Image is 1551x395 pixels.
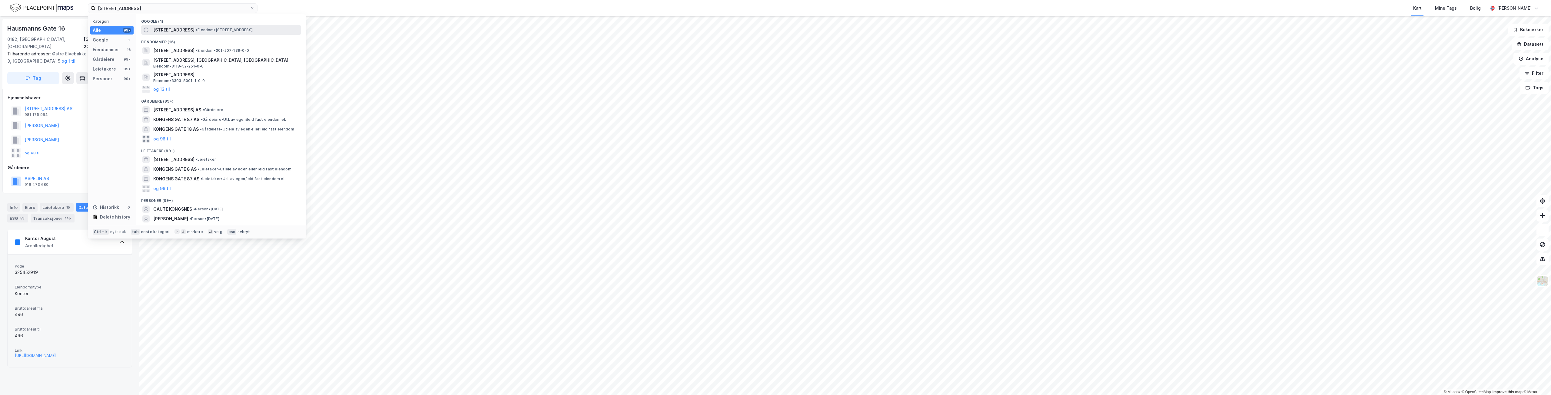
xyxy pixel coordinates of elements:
[93,56,115,63] div: Gårdeiere
[8,164,132,171] div: Gårdeiere
[15,327,125,332] span: Bruttoareal til
[15,353,56,358] button: [URL][DOMAIN_NAME]
[93,46,119,53] div: Eiendommer
[1508,24,1549,36] button: Bokmerker
[93,65,116,73] div: Leietakere
[196,48,249,53] span: Eiendom • 301-207-139-0-0
[196,48,198,53] span: •
[1521,366,1551,395] iframe: Chat Widget
[214,229,222,234] div: velg
[1497,5,1532,12] div: [PERSON_NAME]
[153,71,299,78] span: [STREET_ADDRESS]
[93,229,109,235] div: Ctrl + k
[187,229,203,234] div: markere
[1493,390,1523,394] a: Improve this map
[153,175,199,183] span: KONGENS GATE 87 AS
[153,166,197,173] span: KONGENS GATE 8 AS
[1537,275,1548,287] img: Z
[227,229,237,235] div: esc
[7,72,59,84] button: Tag
[15,264,125,269] span: Kode
[1435,5,1457,12] div: Mine Tags
[93,27,101,34] div: Alle
[196,157,216,162] span: Leietaker
[196,157,198,162] span: •
[193,207,223,212] span: Person • [DATE]
[193,207,195,211] span: •
[153,26,194,34] span: [STREET_ADDRESS]
[31,214,75,222] div: Transaksjoner
[19,215,26,221] div: 53
[123,76,131,81] div: 99+
[126,38,131,42] div: 1
[64,215,72,221] div: 145
[1519,67,1549,79] button: Filter
[201,117,202,122] span: •
[153,47,194,54] span: [STREET_ADDRESS]
[153,57,299,64] span: [STREET_ADDRESS], [GEOGRAPHIC_DATA], [GEOGRAPHIC_DATA]
[189,216,219,221] span: Person • [DATE]
[93,75,112,82] div: Personer
[8,94,132,101] div: Hjemmelshaver
[136,94,306,105] div: Gårdeiere (99+)
[40,203,74,212] div: Leietakere
[1512,38,1549,50] button: Datasett
[196,28,253,32] span: Eiendom • [STREET_ADDRESS]
[131,229,140,235] div: tab
[15,290,125,297] div: Kontor
[15,285,125,290] span: Eiendomstype
[198,167,291,172] span: Leietaker • Utleie av egen eller leid fast eiendom
[15,332,125,339] div: 496
[1444,390,1460,394] a: Mapbox
[15,306,125,311] span: Bruttoareal fra
[93,36,108,44] div: Google
[237,229,250,234] div: avbryt
[25,112,48,117] div: 981 175 964
[1413,5,1422,12] div: Kart
[7,24,66,33] div: Hausmanns Gate 16
[153,185,171,192] button: og 96 til
[15,269,125,276] div: 325452919
[7,36,84,50] div: 0182, [GEOGRAPHIC_DATA], [GEOGRAPHIC_DATA]
[200,127,202,131] span: •
[200,127,294,132] span: Gårdeiere • Utleie av egen eller leid fast eiendom
[7,51,52,56] span: Tilhørende adresser:
[123,67,131,71] div: 99+
[1462,390,1491,394] a: OpenStreetMap
[153,86,170,93] button: og 13 til
[10,3,73,13] img: logo.f888ab2527a4732fd821a326f86c7f29.svg
[1470,5,1481,12] div: Bolig
[84,36,132,50] div: [GEOGRAPHIC_DATA], 208/287
[15,311,125,318] div: 496
[76,203,106,212] div: Datasett
[126,205,131,210] div: 0
[153,78,205,83] span: Eiendom • 3303-8001-1-0-0
[153,116,199,123] span: KONGENS GATE 87 AS
[15,348,125,353] span: Link
[123,57,131,62] div: 99+
[201,117,286,122] span: Gårdeiere • Utl. av egen/leid fast eiendom el.
[202,107,223,112] span: Gårdeiere
[7,50,127,65] div: Østre Elvebakke 1, Østre Elvebakke 3, [GEOGRAPHIC_DATA] 5
[136,35,306,46] div: Eiendommer (16)
[25,182,48,187] div: 916 473 680
[110,229,126,234] div: nytt søk
[25,242,56,249] div: Arealledighet
[201,176,202,181] span: •
[198,167,200,171] span: •
[123,28,131,33] div: 99+
[153,64,204,69] span: Eiendom • 3118-52-251-0-0
[136,193,306,204] div: Personer (99+)
[136,14,306,25] div: Google (1)
[93,204,119,211] div: Historikk
[93,19,134,24] div: Kategori
[22,203,38,212] div: Eiere
[95,4,250,13] input: Søk på adresse, matrikkel, gårdeiere, leietakere eller personer
[153,206,192,213] span: GAUTE KONGSNES
[189,216,191,221] span: •
[153,215,188,222] span: [PERSON_NAME]
[153,135,171,143] button: og 96 til
[65,204,71,210] div: 15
